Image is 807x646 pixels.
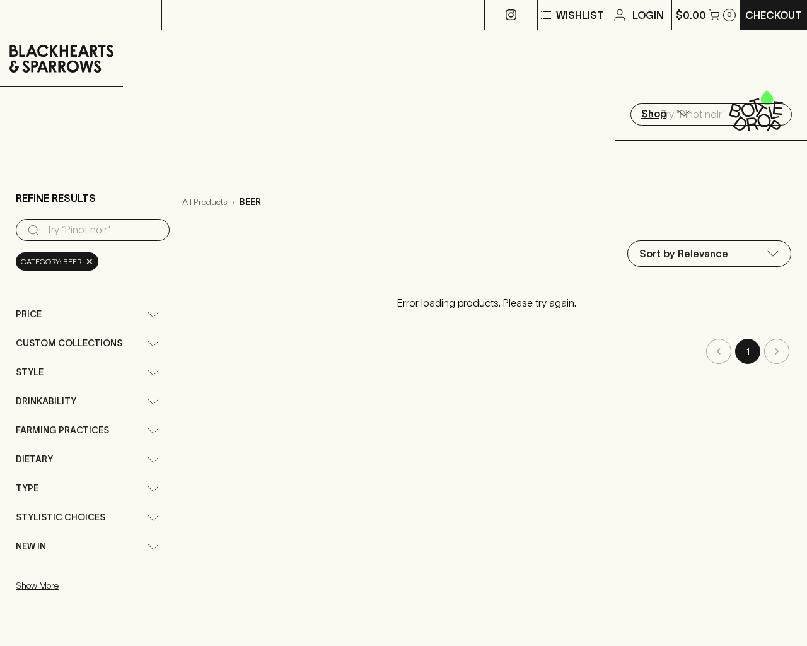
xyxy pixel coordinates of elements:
[632,8,664,23] p: Login
[639,246,728,261] p: Sort by Relevance
[16,539,46,555] span: New In
[21,255,82,268] span: Category: beer
[16,445,170,474] div: Dietary
[46,220,160,240] input: Try “Pinot noir”
[735,339,760,364] button: page 1
[86,255,93,268] span: ×
[16,394,76,409] span: Drinkability
[16,423,109,438] span: Farming Practices
[182,339,791,364] nav: pagination navigation
[16,307,42,322] span: Price
[16,532,170,561] div: New In
[16,191,96,206] p: Refine Results
[182,283,791,323] p: Error loading products. Please try again.
[16,336,122,351] span: Custom Collections
[16,481,38,496] span: Type
[182,196,227,209] a: All Products
[16,573,181,599] button: Show More
[232,196,235,209] p: ›
[676,8,706,23] p: $0.00
[16,510,105,526] span: Stylistic Choices
[745,8,802,23] p: Checkout
[556,8,604,23] p: Wishlist
[727,11,732,18] p: 0
[661,105,782,125] input: Try "Pinot noir"
[16,365,44,380] span: Style
[16,474,170,503] div: Type
[16,387,170,416] div: Drinkability
[16,300,170,329] div: Price
[16,329,170,358] div: Custom Collections
[16,416,170,445] div: Farming Practices
[16,452,53,467] span: Dietary
[240,196,261,209] p: beer
[16,358,170,387] div: Style
[615,87,711,140] button: Shop
[16,503,170,532] div: Stylistic Choices
[162,8,173,23] p: ⠀
[628,241,791,266] div: Sort by Relevance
